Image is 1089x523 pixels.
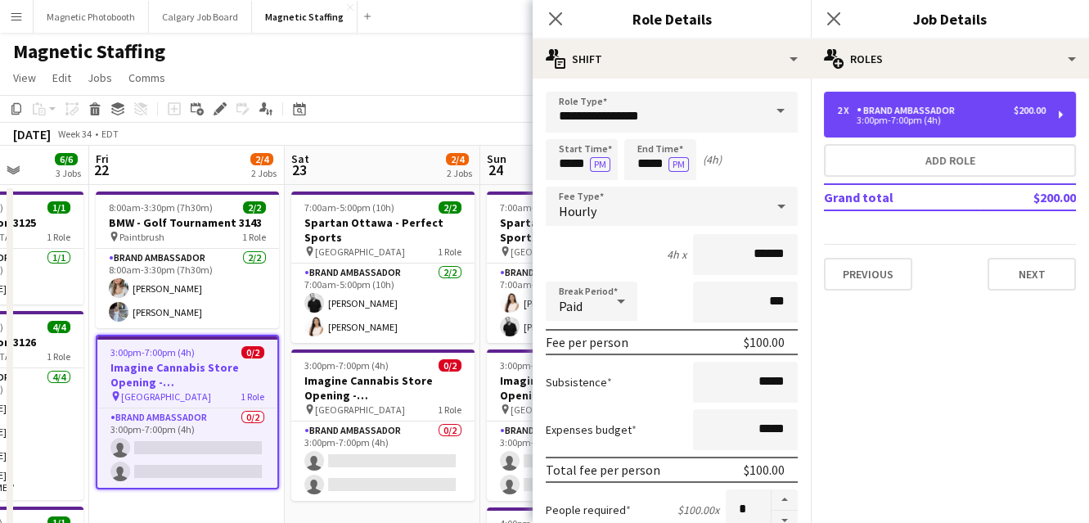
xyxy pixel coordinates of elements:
[291,349,475,501] app-job-card: 3:00pm-7:00pm (4h)0/2Imagine Cannabis Store Opening - [GEOGRAPHIC_DATA] [GEOGRAPHIC_DATA]1 RoleBr...
[291,373,475,403] h3: Imagine Cannabis Store Opening - [GEOGRAPHIC_DATA]
[13,39,165,64] h1: Magnetic Staffing
[122,67,172,88] a: Comms
[824,144,1076,177] button: Add role
[47,231,70,243] span: 1 Role
[546,334,628,350] div: Fee per person
[487,422,670,501] app-card-role: Brand Ambassador0/23:00pm-7:00pm (4h)
[811,8,1089,29] h3: Job Details
[668,157,689,172] button: PM
[56,167,81,179] div: 3 Jobs
[824,258,912,291] button: Previous
[291,151,309,166] span: Sat
[447,167,472,179] div: 2 Jobs
[54,128,95,140] span: Week 34
[242,231,266,243] span: 1 Role
[110,346,195,358] span: 3:00pm-7:00pm (4h)
[559,203,596,219] span: Hourly
[149,1,252,33] button: Calgary Job Board
[546,422,637,437] label: Expenses budget
[438,404,461,416] span: 1 Role
[438,246,461,258] span: 1 Role
[824,184,979,210] td: Grand total
[47,350,70,363] span: 1 Role
[96,335,279,489] app-job-card: 3:00pm-7:00pm (4h)0/2Imagine Cannabis Store Opening - [GEOGRAPHIC_DATA] [GEOGRAPHIC_DATA]1 RoleBr...
[291,264,475,343] app-card-role: Brand Ambassador2/27:00am-5:00pm (10h)[PERSON_NAME][PERSON_NAME]
[546,503,631,517] label: People required
[291,215,475,245] h3: Spartan Ottawa - Perfect Sports
[439,201,461,214] span: 2/2
[96,249,279,328] app-card-role: Brand Ambassador2/28:00am-3:30pm (7h30m)[PERSON_NAME][PERSON_NAME]
[13,70,36,85] span: View
[857,105,961,116] div: Brand Ambassador
[439,359,461,372] span: 0/2
[241,390,264,403] span: 1 Role
[128,70,165,85] span: Comms
[81,67,119,88] a: Jobs
[250,153,273,165] span: 2/4
[97,360,277,390] h3: Imagine Cannabis Store Opening - [GEOGRAPHIC_DATA]
[533,39,811,79] div: Shift
[511,246,601,258] span: [GEOGRAPHIC_DATA]
[251,167,277,179] div: 2 Jobs
[487,215,670,245] h3: Spartan Ottawa - Perfect Sports
[559,298,583,314] span: Paid
[315,404,405,416] span: [GEOGRAPHIC_DATA]
[47,321,70,333] span: 4/4
[1014,105,1046,116] div: $200.00
[88,70,112,85] span: Jobs
[101,128,119,140] div: EDT
[744,334,785,350] div: $100.00
[304,201,394,214] span: 7:00am-5:00pm (10h)
[487,151,506,166] span: Sun
[744,462,785,478] div: $100.00
[667,247,686,262] div: 4h x
[96,192,279,328] app-job-card: 8:00am-3:30pm (7h30m)2/2BMW - Golf Tournament 3143 Paintbrush1 RoleBrand Ambassador2/28:00am-3:30...
[487,373,670,403] h3: Imagine Cannabis Store Opening - [GEOGRAPHIC_DATA]
[511,404,601,416] span: [GEOGRAPHIC_DATA]
[837,116,1046,124] div: 3:00pm-7:00pm (4h)
[546,462,660,478] div: Total fee per person
[546,375,612,390] label: Subsistence
[979,184,1076,210] td: $200.00
[446,153,469,165] span: 2/4
[811,39,1089,79] div: Roles
[97,408,277,488] app-card-role: Brand Ambassador0/23:00pm-7:00pm (4h)
[304,359,389,372] span: 3:00pm-7:00pm (4h)
[252,1,358,33] button: Magnetic Staffing
[677,503,719,517] div: $100.00 x
[96,215,279,230] h3: BMW - Golf Tournament 3143
[13,126,51,142] div: [DATE]
[500,201,590,214] span: 7:00am-5:00pm (10h)
[703,152,722,167] div: (4h)
[291,422,475,501] app-card-role: Brand Ambassador0/23:00pm-7:00pm (4h)
[47,201,70,214] span: 1/1
[119,231,164,243] span: Paintbrush
[315,246,405,258] span: [GEOGRAPHIC_DATA]
[500,359,584,372] span: 3:00pm-7:00pm (4h)
[93,160,109,179] span: 22
[291,192,475,343] app-job-card: 7:00am-5:00pm (10h)2/2Spartan Ottawa - Perfect Sports [GEOGRAPHIC_DATA]1 RoleBrand Ambassador2/27...
[7,67,43,88] a: View
[487,349,670,501] app-job-card: 3:00pm-7:00pm (4h)0/2Imagine Cannabis Store Opening - [GEOGRAPHIC_DATA] [GEOGRAPHIC_DATA]1 RoleBr...
[484,160,506,179] span: 24
[121,390,211,403] span: [GEOGRAPHIC_DATA]
[52,70,71,85] span: Edit
[988,258,1076,291] button: Next
[241,346,264,358] span: 0/2
[487,264,670,343] app-card-role: Brand Ambassador2/27:00am-5:00pm (10h)[PERSON_NAME][PERSON_NAME]
[289,160,309,179] span: 23
[34,1,149,33] button: Magnetic Photobooth
[837,105,857,116] div: 2 x
[243,201,266,214] span: 2/2
[487,192,670,343] app-job-card: 7:00am-5:00pm (10h)2/2Spartan Ottawa - Perfect Sports [GEOGRAPHIC_DATA]1 RoleBrand Ambassador2/27...
[590,157,610,172] button: PM
[109,201,213,214] span: 8:00am-3:30pm (7h30m)
[96,151,109,166] span: Fri
[533,8,811,29] h3: Role Details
